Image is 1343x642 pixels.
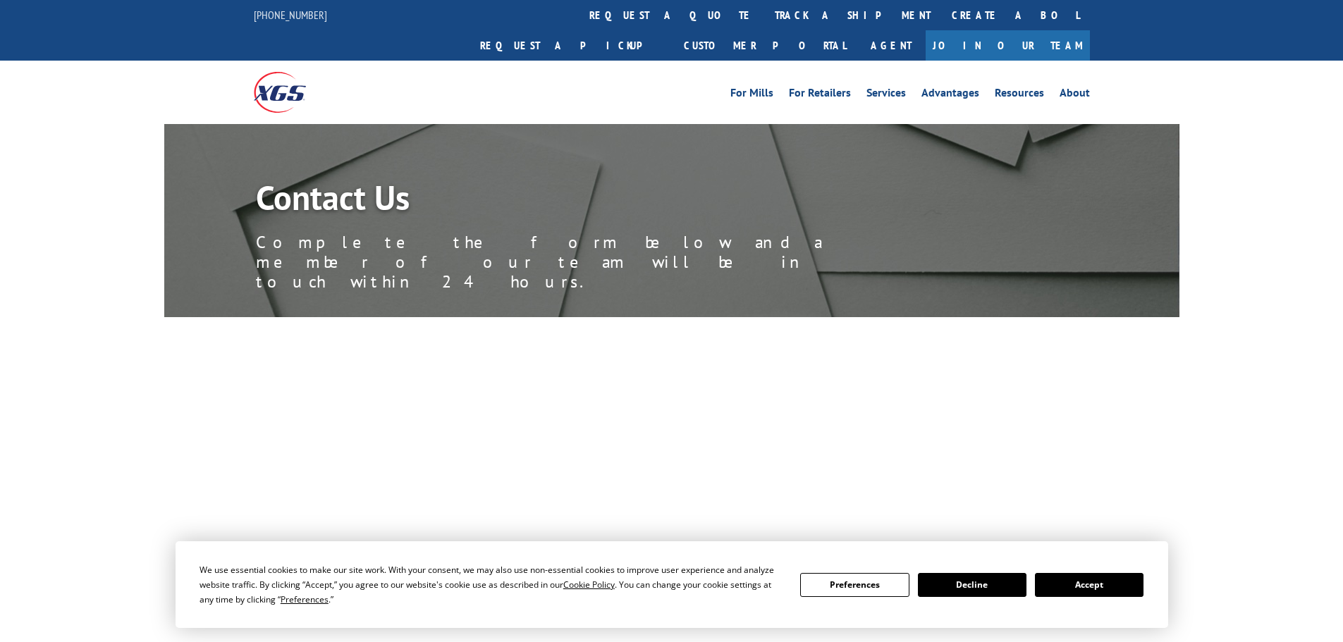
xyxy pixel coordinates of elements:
a: For Retailers [789,87,851,103]
a: Agent [857,30,926,61]
h1: Contact Us [256,180,890,221]
span: Cookie Policy [563,579,615,591]
button: Decline [918,573,1026,597]
a: Advantages [921,87,979,103]
div: Cookie Consent Prompt [176,541,1168,628]
a: [PHONE_NUMBER] [254,8,327,22]
button: Preferences [800,573,909,597]
a: For Mills [730,87,773,103]
div: We use essential cookies to make our site work. With your consent, we may also use non-essential ... [200,562,783,607]
p: Complete the form below and a member of our team will be in touch within 24 hours. [256,233,890,292]
span: Preferences [281,593,329,605]
button: Accept [1035,573,1143,597]
a: Join Our Team [926,30,1090,61]
a: Resources [995,87,1044,103]
a: About [1060,87,1090,103]
a: Services [866,87,906,103]
a: Request a pickup [470,30,673,61]
a: Customer Portal [673,30,857,61]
